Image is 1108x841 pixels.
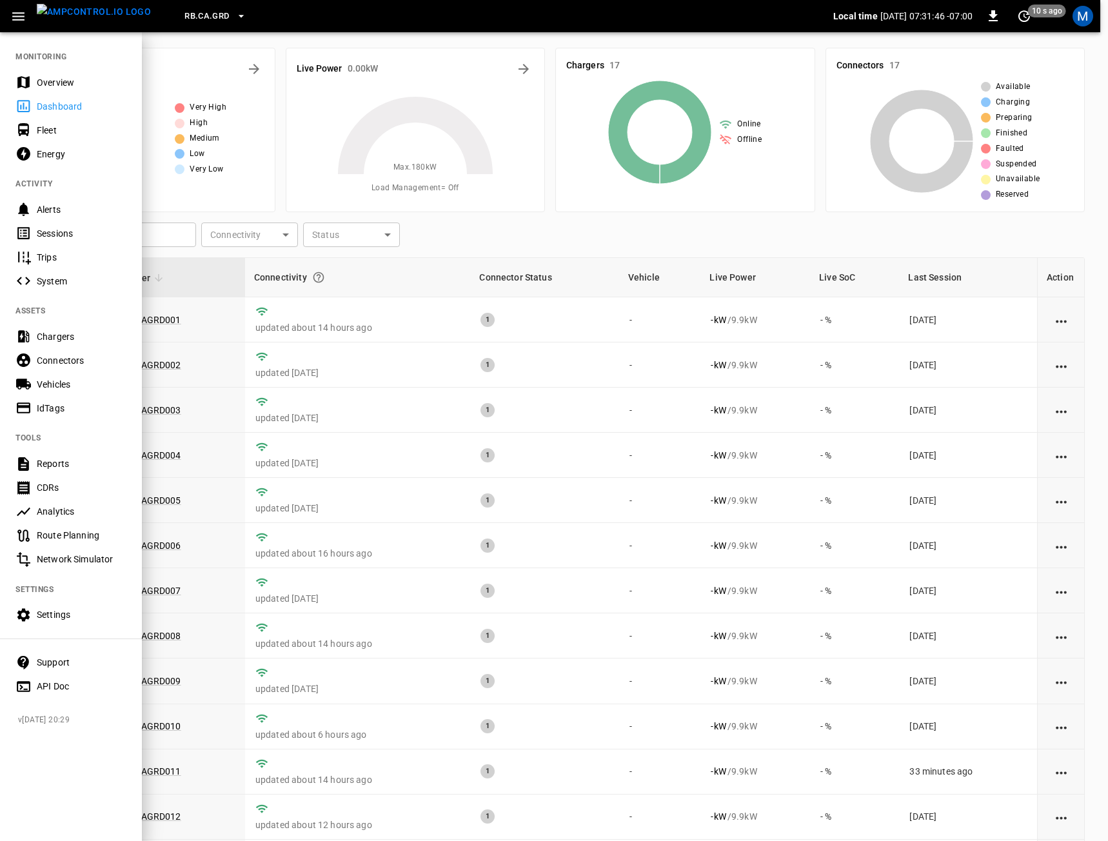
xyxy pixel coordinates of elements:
div: Energy [37,148,126,161]
div: Chargers [37,330,126,343]
div: Settings [37,608,126,621]
div: Connectors [37,354,126,367]
div: Fleet [37,124,126,137]
div: IdTags [37,402,126,415]
div: Analytics [37,505,126,518]
div: Reports [37,457,126,470]
span: RB.CA.GRD [184,9,229,24]
img: ampcontrol.io logo [37,4,151,20]
p: [DATE] 07:31:46 -07:00 [880,10,973,23]
div: Sessions [37,227,126,240]
p: Local time [833,10,878,23]
button: set refresh interval [1014,6,1034,26]
div: CDRs [37,481,126,494]
div: Alerts [37,203,126,216]
span: v [DATE] 20:29 [18,714,132,727]
div: Route Planning [37,529,126,542]
div: System [37,275,126,288]
div: Support [37,656,126,669]
div: Overview [37,76,126,89]
div: Vehicles [37,378,126,391]
div: API Doc [37,680,126,693]
div: Dashboard [37,100,126,113]
div: Network Simulator [37,553,126,566]
div: profile-icon [1073,6,1093,26]
span: 10 s ago [1028,5,1066,17]
div: Trips [37,251,126,264]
